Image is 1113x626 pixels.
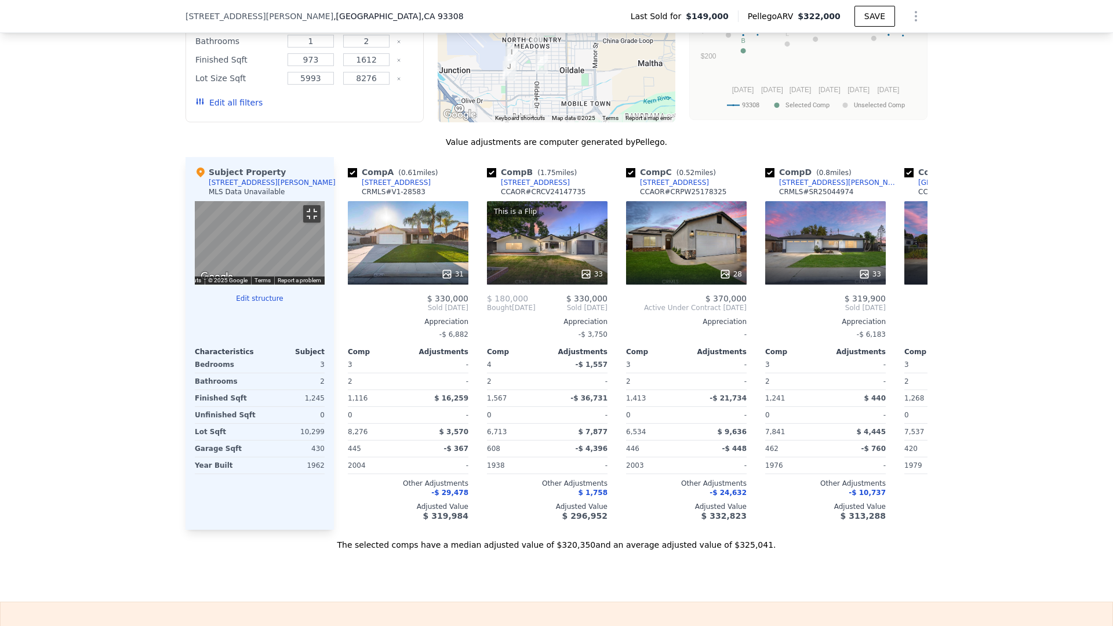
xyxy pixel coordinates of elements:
div: - [410,457,468,474]
div: Adjustments [547,347,608,356]
text: Selected Comp [785,101,830,109]
div: - [828,373,886,390]
a: Report a problem [278,277,321,283]
span: 1,116 [348,394,368,402]
span: ( miles) [812,169,856,177]
span: 462 [765,445,779,453]
div: - [828,457,886,474]
span: $ 296,952 [562,511,608,521]
span: $ 9,636 [718,428,747,436]
div: Appreciation [904,317,1025,326]
div: [STREET_ADDRESS][PERSON_NAME] [209,178,336,187]
span: Pellego ARV [748,10,798,22]
span: $ 16,259 [434,394,468,402]
div: The selected comps have a median adjusted value of $320,350 and an average adjusted value of $325... [185,530,927,551]
div: 442 Douglas St [531,24,544,43]
span: $ 7,877 [579,428,608,436]
span: 3 [348,361,352,369]
span: 445 [348,445,361,453]
span: ( miles) [672,169,721,177]
div: 430 [262,441,325,457]
div: Comp [904,347,965,356]
span: $ 1,758 [579,489,608,497]
div: CRMLS # V1-28583 [362,187,425,196]
button: Show Options [904,5,927,28]
div: MLS Data Unavailable [209,187,285,196]
span: 3 [626,361,631,369]
div: Other Adjustments [487,479,608,488]
span: 446 [626,445,639,453]
button: Edit all filters [195,97,263,108]
span: 1,268 [904,394,924,402]
div: Adjusted Value [487,502,608,511]
div: Adjustments [825,347,886,356]
div: 404 Minner Ave [535,54,548,74]
div: [STREET_ADDRESS] [640,178,709,187]
div: Lot Sqft [195,424,257,440]
span: -$ 448 [722,445,747,453]
div: Subject Property [195,166,286,178]
span: 1,567 [487,394,507,402]
div: Finished Sqft [195,52,281,68]
span: 6,713 [487,428,507,436]
div: 2 [904,373,962,390]
span: 420 [904,445,918,453]
div: 0 [262,407,325,423]
div: Comp [487,347,547,356]
span: 0 [348,411,352,419]
span: Sold [DATE] [904,303,1025,312]
span: -$ 36,731 [570,394,608,402]
a: [STREET_ADDRESS][PERSON_NAME] [765,178,900,187]
span: , CA 93308 [421,12,464,21]
div: Comp C [626,166,721,178]
text: Unselected Comp [854,101,905,109]
div: Characteristics [195,347,260,356]
div: 3 [262,356,325,373]
div: Appreciation [765,317,886,326]
span: ( miles) [533,169,581,177]
span: Sold [DATE] [765,303,886,312]
a: [GEOGRAPHIC_DATA][PERSON_NAME] [904,178,1039,187]
span: -$ 29,478 [431,489,468,497]
button: Clear [397,58,401,63]
div: Appreciation [626,317,747,326]
span: Bought [487,303,512,312]
div: Unfinished Sqft [195,407,257,423]
div: 28 [719,268,742,280]
div: Adjusted Value [765,502,886,511]
img: Google [441,107,479,122]
div: Other Adjustments [348,479,468,488]
span: 6,534 [626,428,646,436]
div: - [550,407,608,423]
span: 1,413 [626,394,646,402]
div: Adjustments [408,347,468,356]
div: - [689,373,747,390]
text: $250 [701,27,716,35]
div: - [689,457,747,474]
div: CCAOR # CRCV24147735 [501,187,585,196]
span: 0.52 [679,169,694,177]
div: Other Adjustments [626,479,747,488]
span: $ 440 [864,394,886,402]
div: Subject [260,347,325,356]
div: Appreciation [348,317,468,326]
div: Other Adjustments [904,479,1025,488]
div: Adjusted Value [626,502,747,511]
span: $ 4,445 [857,428,886,436]
div: Comp [626,347,686,356]
text: [DATE] [790,86,812,94]
span: -$ 10,737 [849,489,886,497]
a: Open this area in Google Maps (opens a new window) [198,270,236,285]
text: [DATE] [819,86,841,94]
div: - [410,373,468,390]
div: 31 [441,268,464,280]
div: Map [195,201,325,285]
span: -$ 6,882 [439,330,468,339]
div: This is a Flip [492,206,539,217]
span: 4 [487,361,492,369]
span: Active Under Contract [DATE] [626,303,747,312]
span: -$ 1,557 [576,361,608,369]
span: $ 313,288 [841,511,886,521]
span: $ 180,000 [487,294,528,303]
text: [DATE] [732,86,754,94]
